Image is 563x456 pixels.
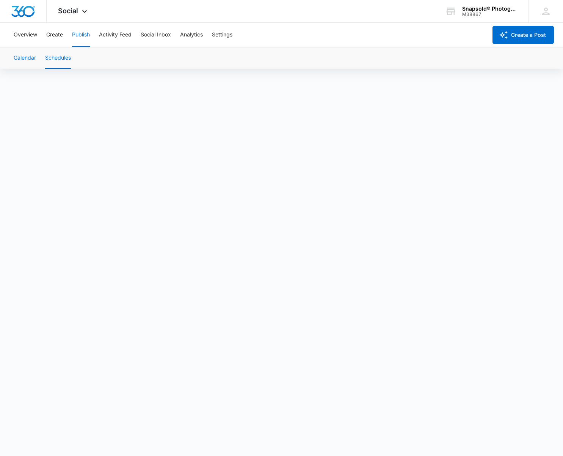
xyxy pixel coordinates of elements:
[14,23,37,47] button: Overview
[141,23,171,47] button: Social Inbox
[180,23,203,47] button: Analytics
[99,23,132,47] button: Activity Feed
[14,47,36,69] button: Calendar
[58,7,78,15] span: Social
[462,12,518,17] div: account id
[492,26,554,44] button: Create a Post
[45,47,71,69] button: Schedules
[72,23,90,47] button: Publish
[212,23,232,47] button: Settings
[46,23,63,47] button: Create
[462,6,518,12] div: account name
